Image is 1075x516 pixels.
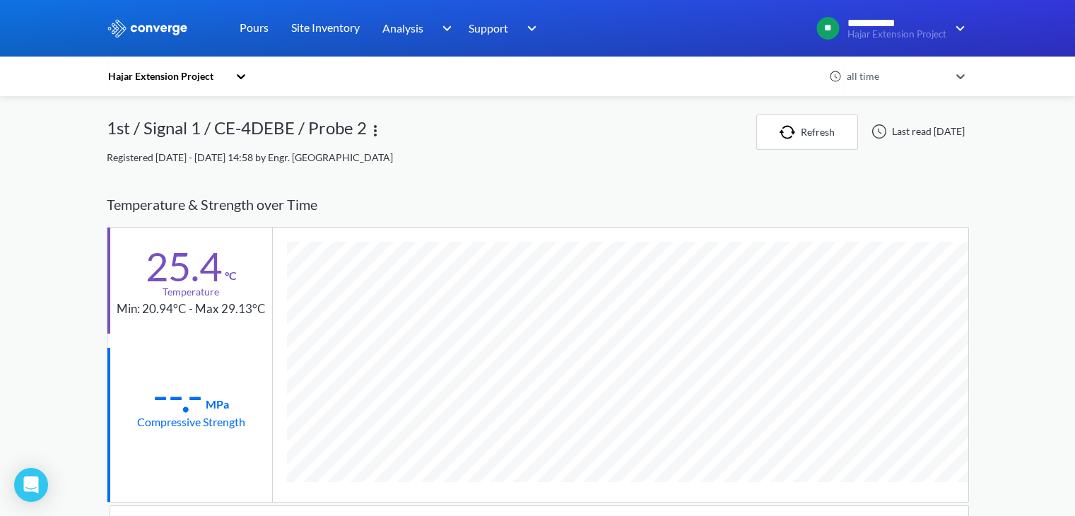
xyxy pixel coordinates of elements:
[864,123,969,140] div: Last read [DATE]
[433,20,455,37] img: downArrow.svg
[137,413,245,430] div: Compressive Strength
[843,69,949,84] div: all time
[756,115,858,150] button: Refresh
[946,20,969,37] img: downArrow.svg
[847,29,946,40] span: Hajar Extension Project
[382,19,423,37] span: Analysis
[780,125,801,139] img: icon-refresh.svg
[107,115,367,150] div: 1st / Signal 1 / CE-4DEBE / Probe 2
[107,19,189,37] img: logo_ewhite.svg
[153,377,203,413] div: --.-
[14,468,48,502] div: Open Intercom Messenger
[518,20,541,37] img: downArrow.svg
[107,151,393,163] span: Registered [DATE] - [DATE] 14:58 by Engr. [GEOGRAPHIC_DATA]
[829,70,842,83] img: icon-clock.svg
[107,69,228,84] div: Hajar Extension Project
[107,182,969,227] div: Temperature & Strength over Time
[469,19,508,37] span: Support
[117,300,266,319] div: Min: 20.94°C - Max 29.13°C
[146,249,222,284] div: 25.4
[163,284,219,300] div: Temperature
[367,122,384,139] img: more.svg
